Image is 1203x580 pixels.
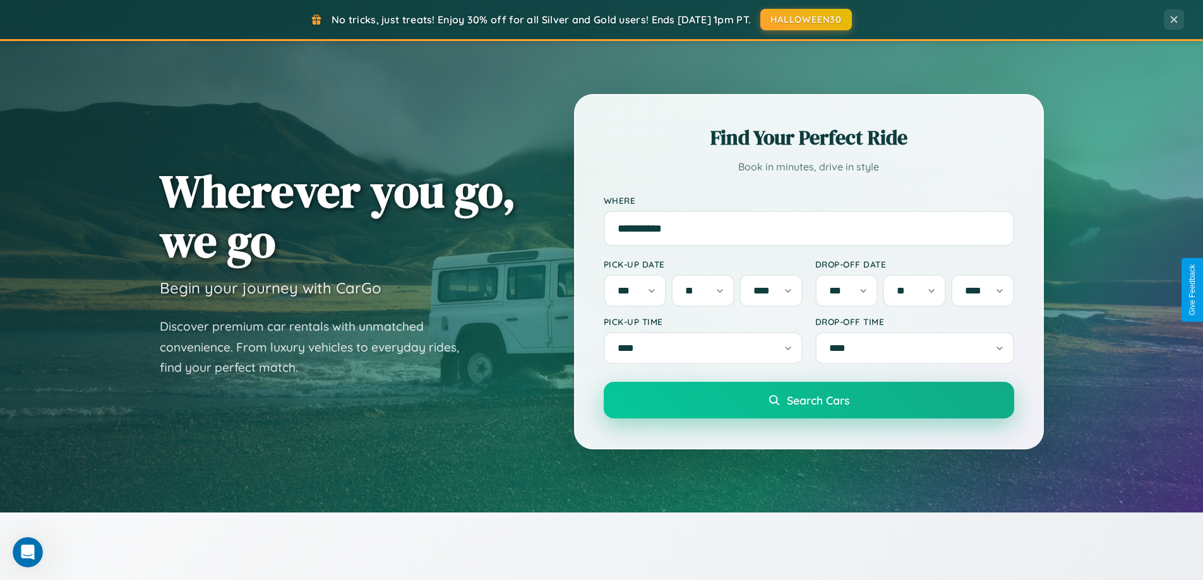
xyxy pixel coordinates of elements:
[815,259,1014,269] label: Drop-off Date
[160,166,516,266] h1: Wherever you go, we go
[160,316,476,378] p: Discover premium car rentals with unmatched convenience. From luxury vehicles to everyday rides, ...
[160,278,381,297] h3: Begin your journey with CarGo
[604,259,803,269] label: Pick-up Date
[604,316,803,327] label: Pick-up Time
[787,393,849,407] span: Search Cars
[815,316,1014,327] label: Drop-off Time
[604,195,1014,206] label: Where
[604,382,1014,418] button: Search Cars
[332,13,751,26] span: No tricks, just treats! Enjoy 30% off for all Silver and Gold users! Ends [DATE] 1pm PT.
[13,537,43,567] iframe: Intercom live chat
[604,124,1014,151] h2: Find Your Perfect Ride
[604,158,1014,176] p: Book in minutes, drive in style
[1188,264,1197,316] div: Give Feedback
[760,9,852,30] button: HALLOWEEN30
